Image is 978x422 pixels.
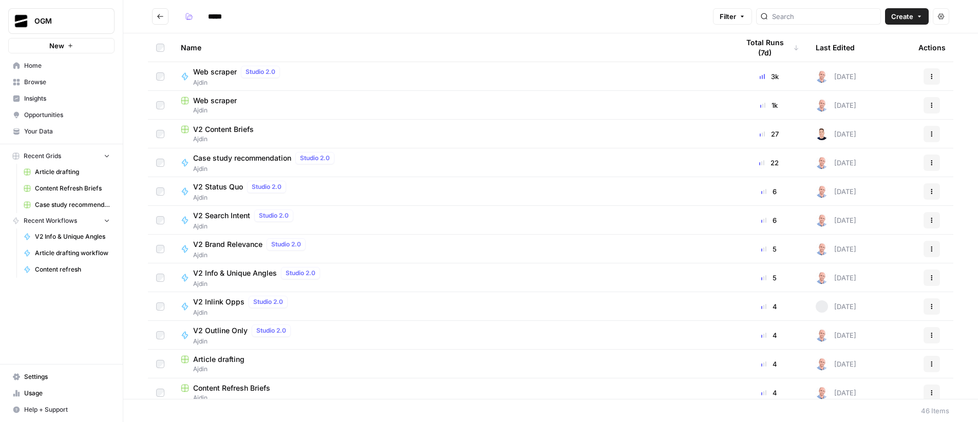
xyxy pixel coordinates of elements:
span: Studio 2.0 [256,326,286,335]
div: 6 [739,215,799,225]
div: [DATE] [816,185,856,198]
span: Studio 2.0 [271,240,301,249]
span: Ajdin [193,222,297,231]
span: Studio 2.0 [253,297,283,306]
div: 5 [739,244,799,254]
span: Filter [720,11,736,22]
div: [DATE] [816,214,856,226]
div: Actions [918,33,946,62]
span: Ajdin [193,164,338,174]
a: Content Refresh Briefs [19,180,115,197]
div: [DATE] [816,157,856,169]
span: Studio 2.0 [246,67,275,76]
a: V2 Inlink OppsStudio 2.0Ajdin [181,296,722,317]
div: 4 [739,359,799,369]
div: [DATE] [816,387,856,399]
span: New [49,41,64,51]
div: [DATE] [816,99,856,111]
a: V2 Content BriefsAjdin [181,124,722,144]
div: [DATE] [816,300,856,313]
span: Insights [24,94,110,103]
img: 188iwuyvzfh3ydj1fgy9ywkpn8q3 [816,300,828,313]
span: Your Data [24,127,110,136]
div: 4 [739,388,799,398]
span: Settings [24,372,110,381]
span: Home [24,61,110,70]
span: Opportunities [24,110,110,120]
a: Opportunities [8,107,115,123]
span: Ajdin [193,279,324,289]
span: V2 Info & Unique Angles [193,268,277,278]
a: Your Data [8,123,115,140]
div: [DATE] [816,128,856,140]
div: 6 [739,186,799,197]
a: Settings [8,369,115,385]
span: Ajdin [193,308,292,317]
img: 4tx75zylyv1pt3lh6v9ok7bbf875 [816,387,828,399]
div: 22 [739,158,799,168]
a: Case study recommendationStudio 2.0Ajdin [181,152,722,174]
div: 46 Items [921,406,949,416]
span: Case study recommendation [193,153,291,163]
span: Ajdin [193,193,290,202]
a: V2 Outline OnlyStudio 2.0Ajdin [181,324,722,346]
button: Filter [713,8,752,25]
input: Search [772,11,876,22]
span: Create [891,11,913,22]
span: Ajdin [193,251,310,260]
button: Workspace: OGM [8,8,115,34]
a: Case study recommendation [19,197,115,213]
span: Article drafting workflow [35,248,110,258]
button: Recent Grids [8,148,115,164]
span: V2 Search Intent [193,210,250,221]
div: [DATE] [816,272,856,284]
span: Ajdin [181,365,722,374]
span: Article drafting [35,167,110,177]
span: V2 Content Briefs [193,124,254,135]
img: 4tx75zylyv1pt3lh6v9ok7bbf875 [816,214,828,226]
a: Home [8,57,115,74]
span: Ajdin [193,337,295,346]
img: 4tx75zylyv1pt3lh6v9ok7bbf875 [816,329,828,341]
span: V2 Info & Unique Angles [35,232,110,241]
div: 4 [739,330,799,340]
a: Web scraperStudio 2.0Ajdin [181,66,722,87]
img: OGM Logo [12,12,30,30]
div: [DATE] [816,358,856,370]
span: Help + Support [24,405,110,414]
a: Usage [8,385,115,401]
span: Ajdin [181,106,722,115]
div: 5 [739,273,799,283]
span: Studio 2.0 [300,154,330,163]
span: Case study recommendation [35,200,110,209]
a: Insights [8,90,115,107]
span: Ajdin [181,393,722,402]
div: Name [181,33,722,62]
div: Total Runs (7d) [739,33,799,62]
span: Ajdin [181,135,722,144]
a: Article drafting workflow [19,245,115,261]
span: V2 Status Quo [193,182,243,192]
a: V2 Brand RelevanceStudio 2.0Ajdin [181,238,722,260]
a: V2 Info & Unique AnglesStudio 2.0Ajdin [181,267,722,289]
img: 4tx75zylyv1pt3lh6v9ok7bbf875 [816,185,828,198]
span: Content refresh [35,265,110,274]
div: 1k [739,100,799,110]
span: V2 Inlink Opps [193,297,244,307]
a: Content refresh [19,261,115,278]
span: Usage [24,389,110,398]
button: Go back [152,8,168,25]
span: OGM [34,16,97,26]
img: 4tx75zylyv1pt3lh6v9ok7bbf875 [816,243,828,255]
img: 4tx75zylyv1pt3lh6v9ok7bbf875 [816,358,828,370]
a: V2 Status QuoStudio 2.0Ajdin [181,181,722,202]
span: Studio 2.0 [286,268,315,278]
span: Studio 2.0 [259,211,289,220]
button: New [8,38,115,53]
div: 27 [739,129,799,139]
a: Web scraperAjdin [181,95,722,115]
img: 4tx75zylyv1pt3lh6v9ok7bbf875 [816,157,828,169]
span: Content Refresh Briefs [35,184,110,193]
a: Browse [8,74,115,90]
a: Article draftingAjdin [181,354,722,374]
